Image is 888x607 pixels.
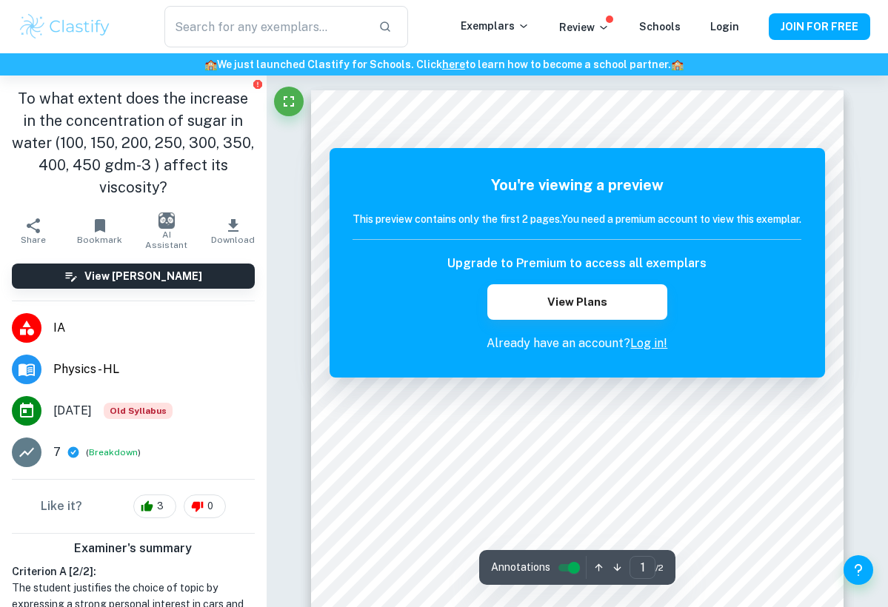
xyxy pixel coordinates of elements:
[211,235,255,245] span: Download
[655,561,664,574] span: / 2
[3,56,885,73] h6: We just launched Clastify for Schools. Click to learn how to become a school partner.
[53,402,92,420] span: [DATE]
[559,19,610,36] p: Review
[487,284,667,320] button: View Plans
[67,210,133,252] button: Bookmark
[447,255,707,272] h6: Upgrade to Premium to access all exemplars
[41,497,82,515] h6: Like it?
[133,494,176,518] div: 3
[353,335,801,352] p: Already have an account?
[12,563,255,580] h6: Criterion A [ 2 / 2 ]:
[12,264,255,289] button: View [PERSON_NAME]
[199,499,221,514] span: 0
[53,360,255,378] span: Physics - HL
[353,174,801,196] h5: You're viewing a preview
[53,319,255,337] span: IA
[844,555,873,585] button: Help and Feedback
[18,12,112,41] img: Clastify logo
[274,87,304,116] button: Fullscreen
[164,6,367,47] input: Search for any exemplars...
[104,403,173,419] div: Starting from the May 2025 session, the Physics IA requirements have changed. It's OK to refer to...
[84,268,202,284] h6: View [PERSON_NAME]
[133,210,200,252] button: AI Assistant
[461,18,530,34] p: Exemplars
[142,229,191,250] span: AI Assistant
[491,560,550,575] span: Annotations
[12,87,255,198] h1: To what extent does the increase in the concentration of sugar in water (100, 150, 200, 250, 300,...
[89,446,138,459] button: Breakdown
[710,21,739,33] a: Login
[769,13,870,40] button: JOIN FOR FREE
[104,403,173,419] span: Old Syllabus
[21,235,46,245] span: Share
[149,499,172,514] span: 3
[6,540,261,557] h6: Examiner's summary
[639,21,681,33] a: Schools
[353,211,801,227] h6: This preview contains only the first 2 pages. You need a premium account to view this exemplar.
[253,78,264,90] button: Report issue
[158,212,175,229] img: AI Assistant
[53,443,61,461] p: 7
[200,210,267,252] button: Download
[77,235,122,245] span: Bookmark
[671,58,684,70] span: 🏫
[86,446,141,460] span: ( )
[184,494,226,518] div: 0
[442,58,465,70] a: here
[630,336,667,350] a: Log in!
[204,58,217,70] span: 🏫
